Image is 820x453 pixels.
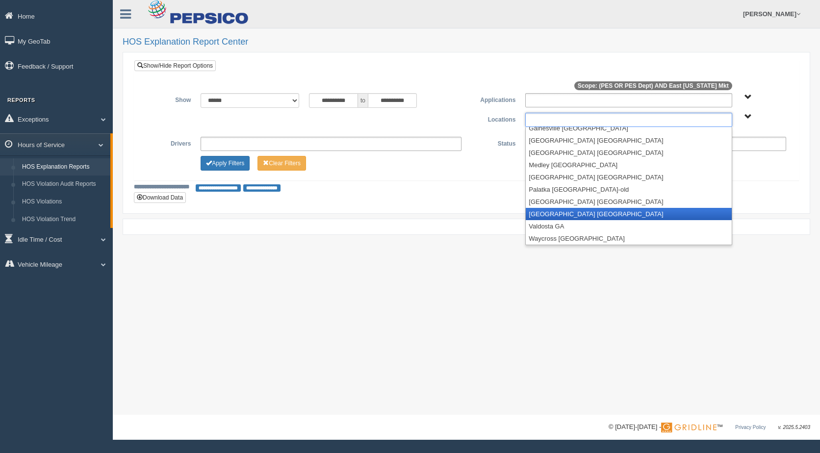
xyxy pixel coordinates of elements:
[526,220,731,232] li: Valdosta GA
[358,93,368,108] span: to
[526,147,731,159] li: [GEOGRAPHIC_DATA] [GEOGRAPHIC_DATA]
[574,81,732,90] span: Scope: (PES OR PES Dept) AND East [US_STATE] Mkt
[526,159,731,171] li: Medley [GEOGRAPHIC_DATA]
[661,423,717,432] img: Gridline
[609,422,810,432] div: © [DATE]-[DATE] - ™
[466,113,520,125] label: Locations
[526,183,731,196] li: Palatka [GEOGRAPHIC_DATA]-old
[18,176,110,193] a: HOS Violation Audit Reports
[526,171,731,183] li: [GEOGRAPHIC_DATA] [GEOGRAPHIC_DATA]
[526,208,731,220] li: [GEOGRAPHIC_DATA] [GEOGRAPHIC_DATA]
[18,193,110,211] a: HOS Violations
[466,93,520,105] label: Applications
[134,192,186,203] button: Download Data
[123,37,810,47] h2: HOS Explanation Report Center
[778,425,810,430] span: v. 2025.5.2403
[257,156,306,171] button: Change Filter Options
[142,93,196,105] label: Show
[735,425,766,430] a: Privacy Policy
[526,232,731,245] li: Waycross [GEOGRAPHIC_DATA]
[142,137,196,149] label: Drivers
[18,211,110,228] a: HOS Violation Trend
[526,134,731,147] li: [GEOGRAPHIC_DATA] [GEOGRAPHIC_DATA]
[134,60,216,71] a: Show/Hide Report Options
[526,196,731,208] li: [GEOGRAPHIC_DATA] [GEOGRAPHIC_DATA]
[466,137,520,149] label: Status
[526,122,731,134] li: Gainesville [GEOGRAPHIC_DATA]
[201,156,250,171] button: Change Filter Options
[18,158,110,176] a: HOS Explanation Reports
